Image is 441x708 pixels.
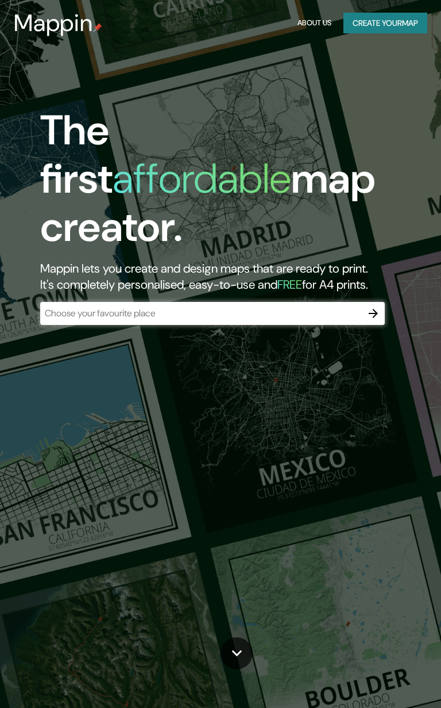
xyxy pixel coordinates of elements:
h1: The first map creator. [40,106,393,261]
img: mappin-pin [93,23,102,32]
button: Create yourmap [343,13,427,34]
h5: FREE [277,277,302,293]
button: About Us [295,13,334,34]
h2: Mappin lets you create and design maps that are ready to print. It's completely personalised, eas... [40,261,393,293]
h3: Mappin [14,9,93,37]
input: Choose your favourite place [40,307,362,320]
h1: affordable [113,152,291,205]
